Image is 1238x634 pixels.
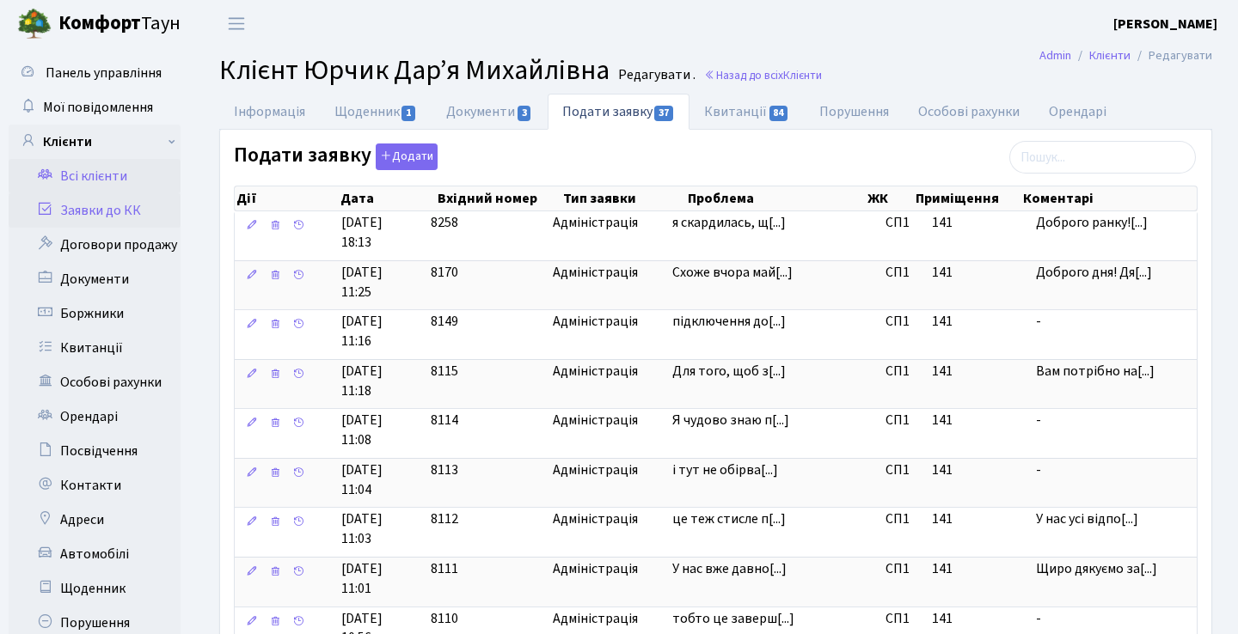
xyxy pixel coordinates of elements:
span: я скардилась, щ[...] [672,213,786,232]
span: 1 [401,106,415,121]
span: 141 [932,609,953,628]
a: Орендарі [1034,94,1121,130]
span: 3 [518,106,531,121]
th: ЖК [866,186,914,210]
a: Мої повідомлення [9,90,181,125]
span: це теж стисле п[...] [672,509,786,528]
th: Вхідний номер [436,186,561,210]
th: Тип заявки [561,186,686,210]
span: Адміністрація [553,509,659,529]
span: і тут не обірва[...] [672,460,778,479]
span: 8112 [431,509,458,528]
b: Комфорт [58,9,141,37]
span: СП1 [886,609,918,629]
span: [DATE] 11:01 [341,559,417,599]
span: Мої повідомлення [43,98,153,117]
span: Таун [58,9,181,39]
a: Клієнти [1089,46,1131,64]
a: Особові рахунки [904,94,1034,130]
span: [DATE] 11:04 [341,460,417,500]
span: 141 [932,509,953,528]
a: Назад до всіхКлієнти [704,67,822,83]
a: Квитанції [9,331,181,365]
span: СП1 [886,509,918,529]
a: Інформація [219,94,320,130]
span: 141 [932,411,953,430]
span: 141 [932,460,953,479]
a: Всі клієнти [9,159,181,193]
span: - [1036,609,1190,629]
a: Подати заявку [548,94,689,130]
span: Вам потрібно на[...] [1036,362,1155,381]
span: Адміністрація [553,609,659,629]
span: Адміністрація [553,411,659,430]
span: 141 [932,362,953,381]
span: - [1036,411,1190,430]
span: 141 [932,312,953,331]
a: Клієнти [9,125,181,159]
a: Адреси [9,503,181,537]
span: У нас усі відпо[...] [1036,509,1138,528]
span: 141 [932,263,953,282]
li: Редагувати [1131,46,1212,65]
span: Адміністрація [553,362,659,381]
span: 8149 [431,312,458,331]
th: Проблема [686,186,866,210]
span: Я чудово знаю п[...] [672,411,789,430]
a: Admin [1039,46,1071,64]
a: Документи [432,94,547,130]
span: підключення до[...] [672,312,786,331]
span: 141 [932,213,953,232]
a: Заявки до КК [9,193,181,228]
b: [PERSON_NAME] [1113,15,1217,34]
a: Договори продажу [9,228,181,262]
span: - [1036,312,1190,332]
span: У нас вже давно[...] [672,559,787,578]
a: Додати [371,141,438,171]
button: Переключити навігацію [215,9,258,38]
span: 37 [654,106,673,121]
th: Дата [339,186,436,210]
span: 8258 [431,213,458,232]
span: [DATE] 11:08 [341,411,417,450]
span: [DATE] 18:13 [341,213,417,253]
a: Орендарі [9,399,181,434]
a: Квитанції [689,94,804,130]
span: Доброго дня! Дя[...] [1036,263,1152,282]
span: 8170 [431,263,458,282]
span: Адміністрація [553,460,659,480]
a: Порушення [805,94,904,130]
span: СП1 [886,411,918,430]
span: СП1 [886,460,918,480]
span: Доброго ранку![...] [1036,213,1148,232]
a: Посвідчення [9,434,181,468]
small: Редагувати . [615,67,696,83]
span: Адміністрація [553,263,659,283]
span: Адміністрація [553,213,659,233]
span: [DATE] 11:03 [341,509,417,549]
span: 8113 [431,460,458,479]
a: Панель управління [9,56,181,90]
span: Схоже вчора май[...] [672,263,793,282]
label: Подати заявку [234,143,438,170]
th: Приміщення [914,186,1021,210]
span: Клієнти [783,67,822,83]
a: Автомобілі [9,537,181,571]
span: тобто це заверш[...] [672,609,794,628]
span: [DATE] 11:18 [341,362,417,401]
a: Щоденник [320,94,432,130]
th: Коментарі [1021,186,1197,210]
span: 8110 [431,609,458,628]
a: Щоденник [9,571,181,606]
span: СП1 [886,559,918,579]
span: СП1 [886,312,918,332]
a: [PERSON_NAME] [1113,14,1217,34]
span: Адміністрація [553,312,659,332]
span: 8114 [431,411,458,430]
img: logo.png [17,7,52,41]
a: Контакти [9,468,181,503]
span: 141 [932,559,953,578]
button: Подати заявку [376,143,438,170]
span: Щиро дякуємо за[...] [1036,559,1157,578]
span: Для того, щоб з[...] [672,362,786,381]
